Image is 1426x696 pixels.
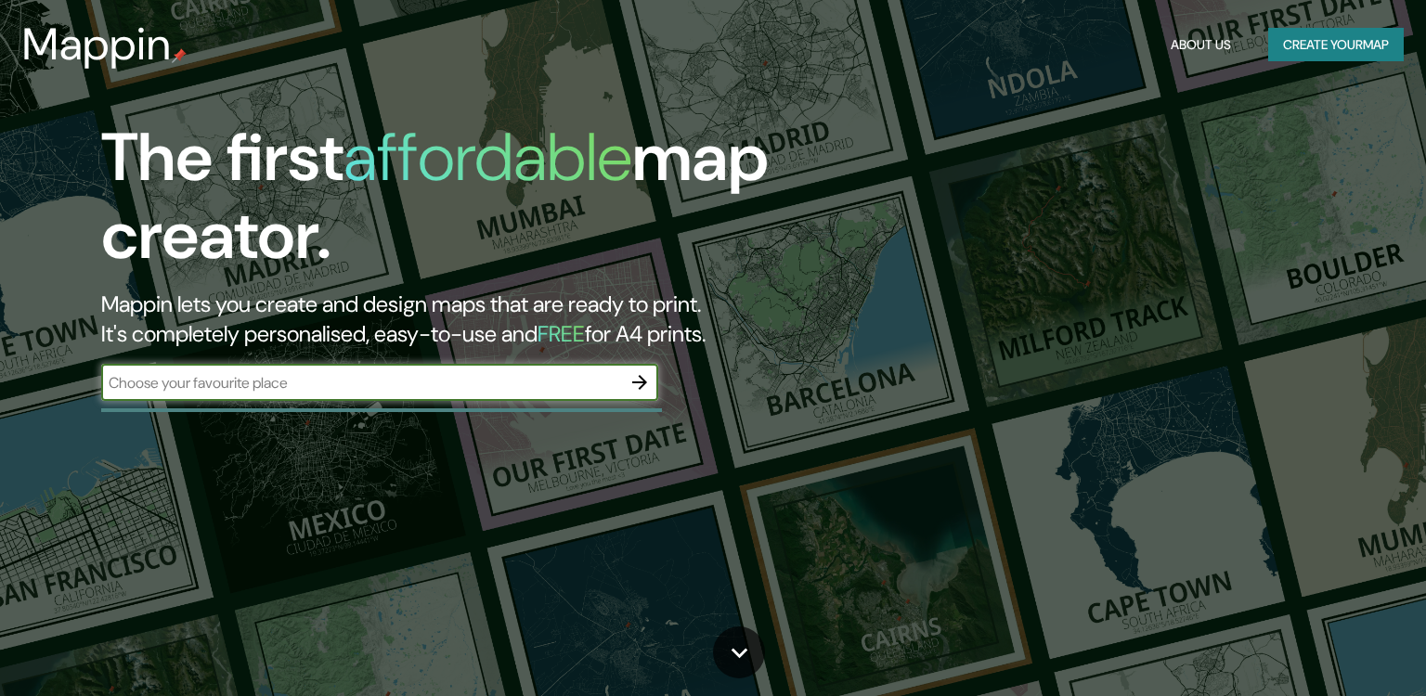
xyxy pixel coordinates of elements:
h1: affordable [344,114,632,200]
input: Choose your favourite place [101,372,621,393]
button: About Us [1163,28,1238,62]
h5: FREE [538,319,585,348]
h2: Mappin lets you create and design maps that are ready to print. It's completely personalised, eas... [101,290,814,349]
button: Create yourmap [1268,28,1404,62]
img: mappin-pin [172,48,187,63]
h3: Mappin [22,19,172,71]
h1: The first map creator. [101,119,814,290]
